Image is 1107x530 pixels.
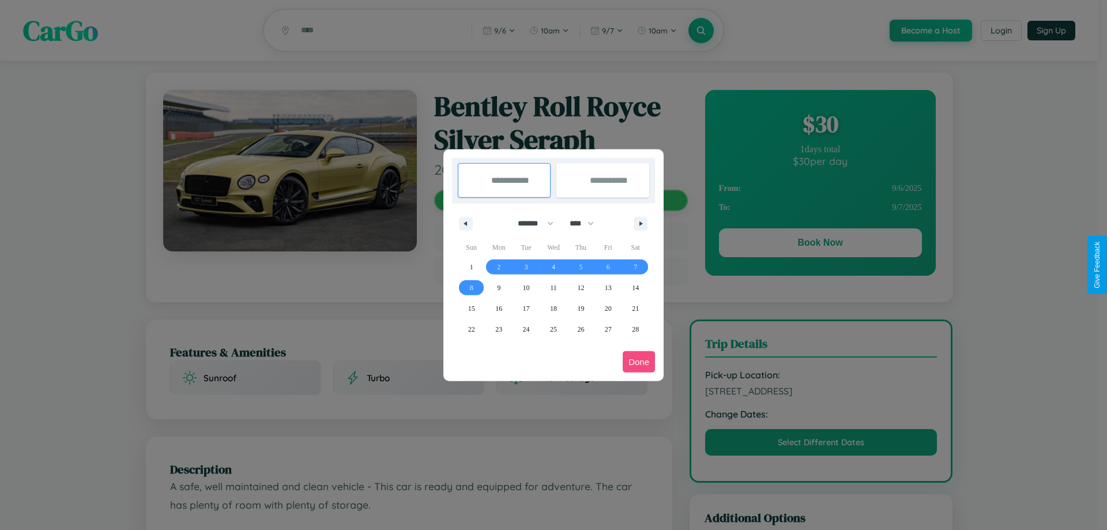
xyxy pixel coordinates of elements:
button: 23 [485,319,512,340]
span: 17 [523,298,530,319]
span: Tue [513,238,540,257]
button: 22 [458,319,485,340]
button: 2 [485,257,512,277]
span: Sat [622,238,649,257]
button: 20 [594,298,622,319]
span: 13 [605,277,612,298]
span: 23 [495,319,502,340]
span: 8 [470,277,473,298]
span: 14 [632,277,639,298]
button: 28 [622,319,649,340]
button: 19 [567,298,594,319]
span: 7 [634,257,637,277]
span: 10 [523,277,530,298]
button: 18 [540,298,567,319]
button: 14 [622,277,649,298]
button: 1 [458,257,485,277]
button: 25 [540,319,567,340]
span: 4 [552,257,555,277]
span: 28 [632,319,639,340]
div: Give Feedback [1093,242,1101,288]
span: 27 [605,319,612,340]
span: Fri [594,238,622,257]
span: 18 [550,298,557,319]
span: 6 [607,257,610,277]
span: 3 [525,257,528,277]
button: 4 [540,257,567,277]
button: 9 [485,277,512,298]
span: 9 [497,277,500,298]
button: 16 [485,298,512,319]
button: 10 [513,277,540,298]
span: 22 [468,319,475,340]
span: 11 [550,277,557,298]
span: 21 [632,298,639,319]
button: 3 [513,257,540,277]
button: 8 [458,277,485,298]
span: 2 [497,257,500,277]
button: 7 [622,257,649,277]
span: Thu [567,238,594,257]
span: 12 [577,277,584,298]
span: 24 [523,319,530,340]
button: 5 [567,257,594,277]
button: 6 [594,257,622,277]
span: 25 [550,319,557,340]
button: 17 [513,298,540,319]
span: 16 [495,298,502,319]
button: 15 [458,298,485,319]
button: Done [623,351,655,373]
button: 21 [622,298,649,319]
span: 1 [470,257,473,277]
span: 20 [605,298,612,319]
button: 26 [567,319,594,340]
span: 5 [579,257,582,277]
button: 24 [513,319,540,340]
span: 19 [577,298,584,319]
span: 15 [468,298,475,319]
span: Mon [485,238,512,257]
span: 26 [577,319,584,340]
button: 12 [567,277,594,298]
button: 27 [594,319,622,340]
button: 11 [540,277,567,298]
span: Wed [540,238,567,257]
span: Sun [458,238,485,257]
button: 13 [594,277,622,298]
